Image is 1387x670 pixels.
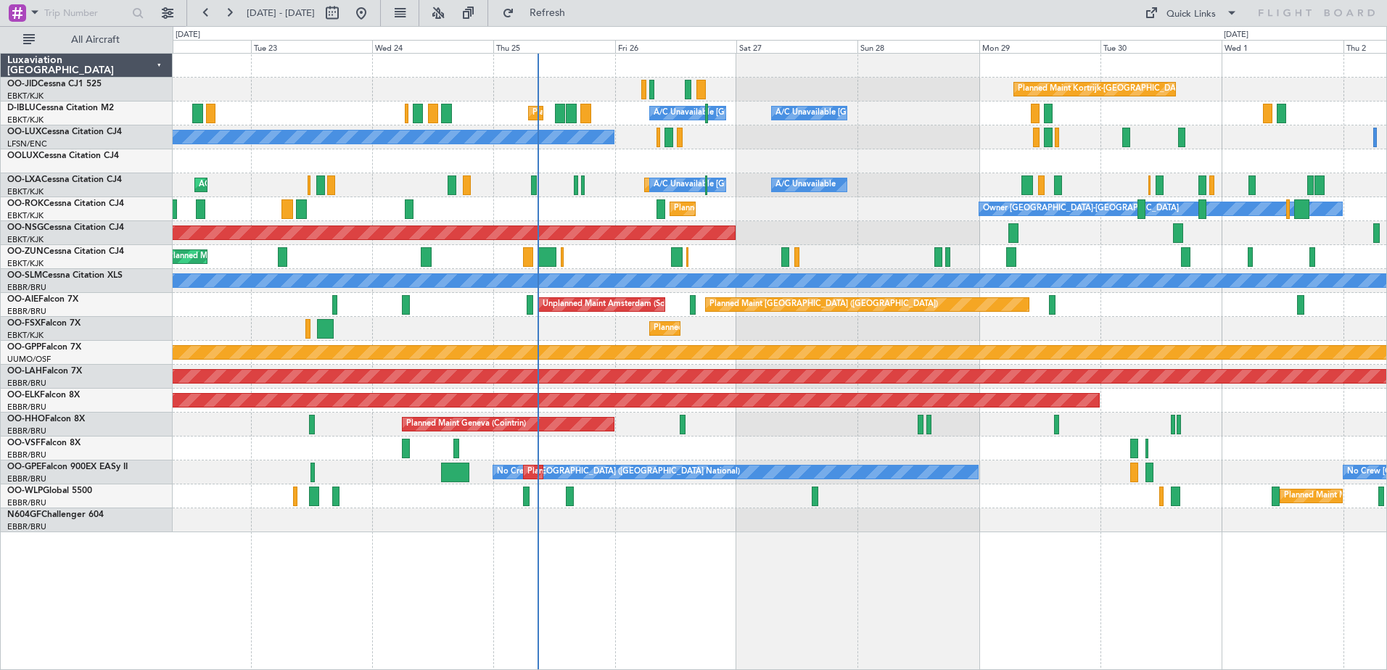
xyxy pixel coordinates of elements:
a: EBKT/KJK [7,330,44,341]
button: Quick Links [1137,1,1245,25]
a: OO-FSXFalcon 7X [7,319,81,328]
span: [DATE] - [DATE] [247,7,315,20]
div: Unplanned Maint Amsterdam (Schiphol) [543,294,689,315]
a: EBKT/KJK [7,91,44,102]
div: Fri 26 [615,40,736,53]
a: EBBR/BRU [7,402,46,413]
div: Planned Maint Geneva (Cointrin) [406,413,526,435]
div: Mon 22 [129,40,250,53]
span: OO-LAH [7,367,42,376]
span: OO-JID [7,80,38,88]
div: Owner [GEOGRAPHIC_DATA]-[GEOGRAPHIC_DATA] [983,198,1179,220]
span: OO-LUX [7,128,41,136]
a: EBBR/BRU [7,473,46,484]
span: OO-AIE [7,295,38,304]
a: OO-ELKFalcon 8X [7,391,80,400]
a: EBKT/KJK [7,234,44,245]
div: Quick Links [1166,7,1216,22]
span: OO-LXA [7,175,41,184]
input: Trip Number [44,2,128,24]
a: OO-LXACessna Citation CJ4 [7,175,122,184]
a: OO-LUXCessna Citation CJ4 [7,128,122,136]
a: EBBR/BRU [7,378,46,389]
div: AOG Maint Kortrijk-[GEOGRAPHIC_DATA] [199,174,357,196]
button: All Aircraft [16,28,157,51]
div: Planned Maint [GEOGRAPHIC_DATA] ([GEOGRAPHIC_DATA]) [709,294,938,315]
a: OO-SLMCessna Citation XLS [7,271,123,280]
span: OO-ZUN [7,247,44,256]
a: OO-HHOFalcon 8X [7,415,85,423]
div: Sun 28 [857,40,979,53]
a: OO-AIEFalcon 7X [7,295,78,304]
div: Mon 29 [979,40,1100,53]
div: Planned Maint Kortrijk-[GEOGRAPHIC_DATA] [654,318,823,339]
span: N604GF [7,510,41,519]
a: OO-ZUNCessna Citation CJ4 [7,247,124,256]
a: OO-ROKCessna Citation CJ4 [7,199,124,208]
div: Wed 1 [1222,40,1343,53]
div: Thu 25 [493,40,614,53]
div: [DATE] [1224,29,1248,41]
a: OO-LAHFalcon 7X [7,367,82,376]
a: OO-WLPGlobal 5500 [7,487,92,495]
span: OO-GPE [7,463,41,471]
div: Wed 24 [372,40,493,53]
span: OO-ELK [7,391,40,400]
div: A/C Unavailable [GEOGRAPHIC_DATA]-[GEOGRAPHIC_DATA] [775,102,1007,124]
span: OO-SLM [7,271,42,280]
span: OO-WLP [7,487,43,495]
a: OO-VSFFalcon 8X [7,439,81,447]
span: D-IBLU [7,104,36,112]
span: OO-NSG [7,223,44,232]
span: OO-VSF [7,439,41,447]
span: OO-ROK [7,199,44,208]
a: EBBR/BRU [7,497,46,508]
span: Refresh [517,8,578,18]
a: UUMO/OSF [7,354,51,365]
a: LFSN/ENC [7,138,47,149]
span: OO-GPP [7,343,41,352]
div: Tue 30 [1100,40,1222,53]
a: D-IBLUCessna Citation M2 [7,104,114,112]
a: EBKT/KJK [7,186,44,197]
span: OOLUX [7,152,38,160]
a: EBBR/BRU [7,450,46,460]
div: Tue 23 [251,40,372,53]
a: EBKT/KJK [7,210,44,221]
a: EBBR/BRU [7,282,46,293]
button: Refresh [495,1,583,25]
div: A/C Unavailable [GEOGRAPHIC_DATA] ([GEOGRAPHIC_DATA] National) [654,174,923,196]
a: EBBR/BRU [7,306,46,317]
a: OO-JIDCessna CJ1 525 [7,80,102,88]
div: Planned Maint [GEOGRAPHIC_DATA] ([GEOGRAPHIC_DATA] National) [527,461,790,483]
div: A/C Unavailable [775,174,836,196]
a: EBBR/BRU [7,426,46,437]
div: A/C Unavailable [GEOGRAPHIC_DATA] ([GEOGRAPHIC_DATA] National) [654,102,923,124]
a: EBBR/BRU [7,521,46,532]
span: OO-HHO [7,415,45,423]
div: Sat 27 [736,40,857,53]
a: OO-NSGCessna Citation CJ4 [7,223,124,232]
div: Planned Maint Nice ([GEOGRAPHIC_DATA]) [532,102,694,124]
div: No Crew [GEOGRAPHIC_DATA] ([GEOGRAPHIC_DATA] National) [497,461,740,483]
a: OOLUXCessna Citation CJ4 [7,152,119,160]
a: EBKT/KJK [7,258,44,269]
a: EBKT/KJK [7,115,44,125]
span: OO-FSX [7,319,41,328]
div: Planned Maint Kortrijk-[GEOGRAPHIC_DATA] [1018,78,1187,100]
div: [DATE] [176,29,200,41]
a: OO-GPPFalcon 7X [7,343,81,352]
span: All Aircraft [38,35,153,45]
a: OO-GPEFalcon 900EX EASy II [7,463,128,471]
a: N604GFChallenger 604 [7,510,104,519]
div: Planned Maint Kortrijk-[GEOGRAPHIC_DATA] [674,198,843,220]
